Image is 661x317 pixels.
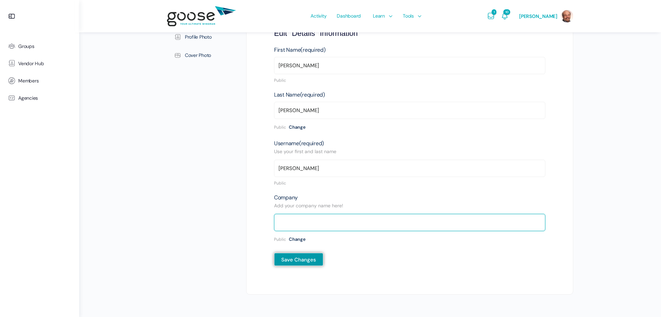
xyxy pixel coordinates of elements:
[274,141,324,146] legend: Username
[274,29,545,38] h2: Edit "Details" Information
[627,284,661,317] iframe: Chat Widget
[274,147,545,156] p: Use your first and last name
[519,13,557,19] span: [PERSON_NAME]
[274,78,286,83] span: Public
[3,38,76,55] a: Groups
[18,78,39,84] span: Members
[301,46,325,53] span: (required)
[274,92,325,98] legend: Last Name
[299,140,324,147] span: (required)
[274,237,286,242] span: Public
[167,47,238,63] a: Cover Photo
[3,72,76,89] a: Members
[18,43,34,49] span: Groups
[300,91,325,98] span: (required)
[167,12,246,294] nav: Sub Menu
[274,253,323,266] input: Save Changes
[18,95,38,101] span: Agencies
[274,47,326,53] legend: First Name
[274,201,545,210] p: Add your company name here!
[503,9,510,15] span: 10
[18,61,44,67] span: Vendor Hub
[289,121,306,134] button: Change
[289,233,306,246] button: Change
[274,195,298,200] legend: Company
[274,180,286,186] span: Public
[167,29,238,45] a: Profile Photo
[492,9,496,15] span: 1
[3,55,76,72] a: Vendor Hub
[3,89,76,107] a: Agencies
[274,125,286,130] span: Public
